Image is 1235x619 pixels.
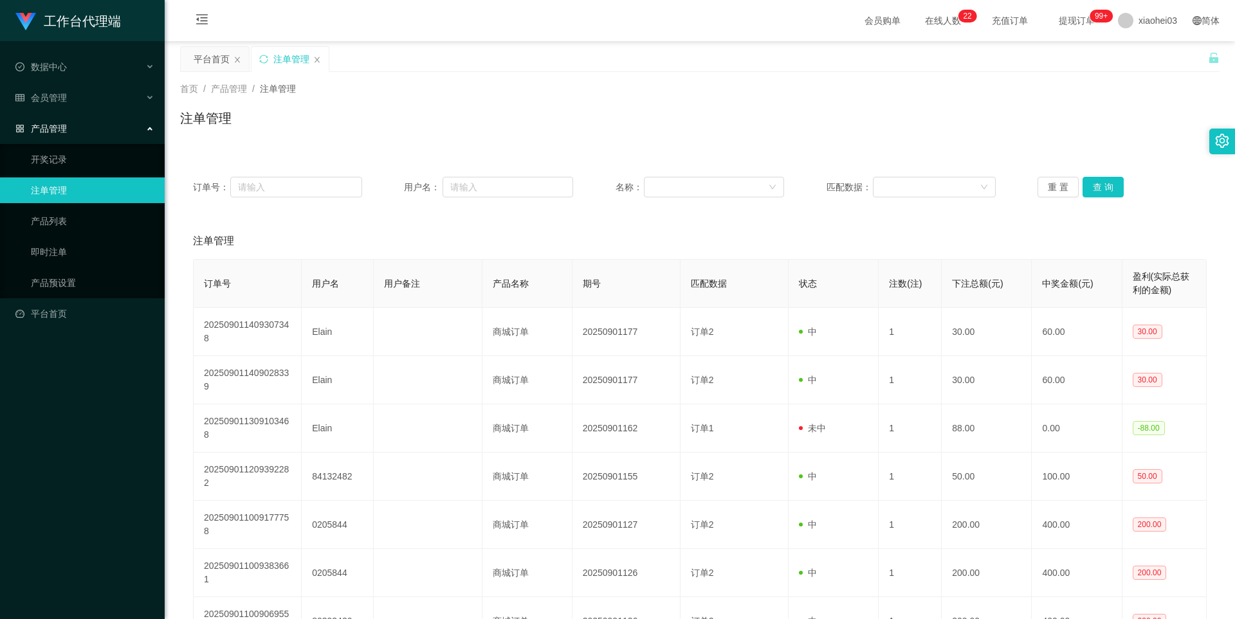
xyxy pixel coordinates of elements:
i: 图标: close [233,56,241,64]
span: 产品名称 [493,278,529,289]
span: 用户名 [312,278,339,289]
td: 202509011409307348 [194,308,302,356]
h1: 注单管理 [180,109,232,128]
span: / [203,84,206,94]
span: 数据中心 [15,62,67,72]
p: 2 [967,10,972,22]
div: 注单管理 [273,47,309,71]
i: 图标: check-circle-o [15,62,24,71]
p: 2 [963,10,967,22]
span: 首页 [180,84,198,94]
td: 202509011209392282 [194,453,302,501]
span: 下注总额(元) [952,278,1003,289]
span: 期号 [583,278,601,289]
span: 充值订单 [985,16,1034,25]
span: 匹配数据 [691,278,727,289]
td: 200.00 [942,501,1032,549]
td: 1 [879,356,942,404]
span: 注数(注) [889,278,922,289]
span: 中 [799,375,817,385]
span: 订单2 [691,375,714,385]
td: Elain [302,404,374,453]
td: 202509011309103468 [194,404,302,453]
td: 202509011409028339 [194,356,302,404]
td: 400.00 [1032,501,1122,549]
td: 0205844 [302,501,374,549]
i: 图标: appstore-o [15,124,24,133]
td: 400.00 [1032,549,1122,597]
span: 注单管理 [260,84,296,94]
span: 中奖金额(元) [1042,278,1093,289]
td: 1 [879,453,942,501]
button: 查 询 [1083,177,1124,197]
td: 1 [879,404,942,453]
td: 20250901155 [572,453,681,501]
span: 订单号 [204,278,231,289]
td: 商城订单 [482,501,572,549]
span: 提现订单 [1052,16,1101,25]
td: 商城订单 [482,308,572,356]
td: 商城订单 [482,404,572,453]
span: 中 [799,327,817,337]
button: 重 置 [1038,177,1079,197]
span: 匹配数据： [827,181,873,194]
td: 商城订单 [482,356,572,404]
span: 50.00 [1133,469,1162,483]
img: logo.9652507e.png [15,13,36,31]
span: 订单2 [691,568,714,578]
td: 202509011009177758 [194,501,302,549]
a: 即时注单 [31,239,154,265]
td: 200.00 [942,549,1032,597]
sup: 22 [958,10,976,22]
sup: 1049 [1090,10,1113,22]
td: Elain [302,308,374,356]
i: 图标: close [313,56,321,64]
span: 盈利(实际总获利的金额) [1133,271,1190,295]
td: 84132482 [302,453,374,501]
span: 订单1 [691,423,714,433]
td: 1 [879,501,942,549]
td: 20250901162 [572,404,681,453]
span: 200.00 [1133,566,1167,580]
input: 请输入 [443,177,573,197]
td: 88.00 [942,404,1032,453]
span: 中 [799,519,817,530]
span: / [252,84,255,94]
span: 订单2 [691,519,714,530]
td: 商城订单 [482,453,572,501]
span: 用户备注 [384,278,420,289]
span: 30.00 [1133,373,1162,387]
td: 1 [879,308,942,356]
span: 中 [799,568,817,578]
span: 订单2 [691,327,714,337]
span: 中 [799,471,817,481]
i: 图标: down [769,183,776,192]
td: 1 [879,549,942,597]
i: 图标: menu-fold [180,1,224,42]
td: 100.00 [1032,453,1122,501]
td: 60.00 [1032,356,1122,404]
td: 30.00 [942,308,1032,356]
i: 图标: unlock [1208,52,1220,64]
span: 注单管理 [193,233,234,249]
i: 图标: table [15,93,24,102]
span: 会员管理 [15,93,67,103]
i: 图标: sync [259,55,268,64]
h1: 工作台代理端 [44,1,121,42]
td: 202509011009383661 [194,549,302,597]
a: 图标: dashboard平台首页 [15,301,154,327]
span: 200.00 [1133,517,1167,532]
span: -88.00 [1133,421,1165,435]
td: Elain [302,356,374,404]
span: 用户名： [404,181,443,194]
a: 产品预设置 [31,270,154,296]
span: 状态 [799,278,817,289]
a: 工作台代理端 [15,15,121,26]
td: 50.00 [942,453,1032,501]
i: 图标: down [980,183,988,192]
span: 名称： [616,181,644,194]
i: 图标: global [1193,16,1202,25]
a: 产品列表 [31,208,154,234]
span: 订单号： [193,181,230,194]
td: 30.00 [942,356,1032,404]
